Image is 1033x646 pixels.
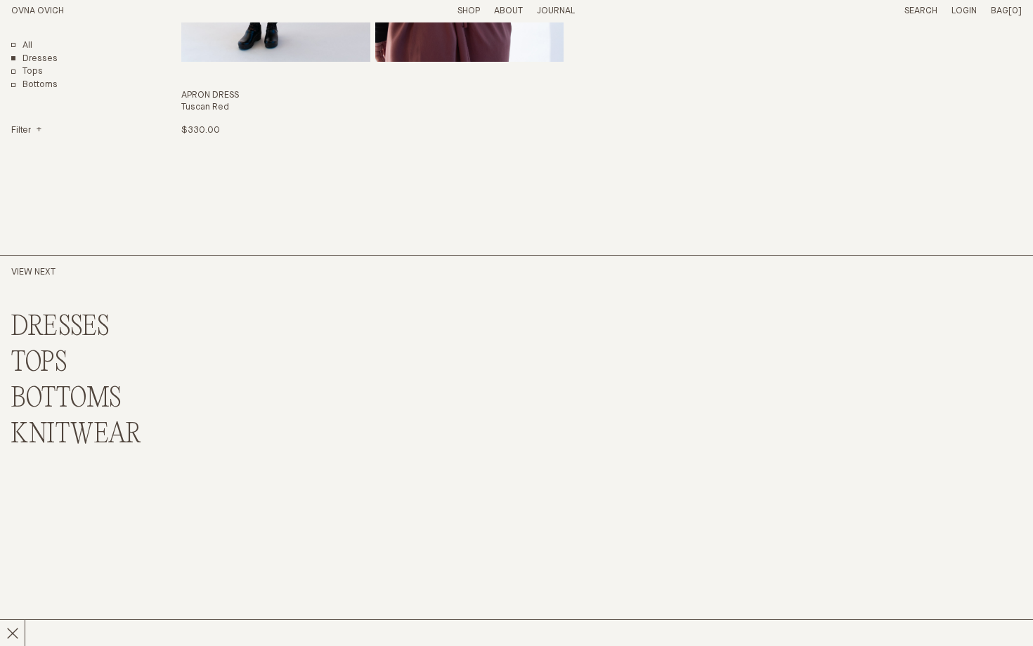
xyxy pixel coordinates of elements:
a: Search [904,6,937,15]
h2: View Next [11,267,170,279]
a: Bottoms [11,79,58,91]
h4: Tuscan Red [181,102,564,114]
a: Journal [537,6,575,15]
summary: About [494,6,523,18]
a: Login [951,6,977,15]
a: Tops [11,66,43,78]
a: Home [11,6,64,15]
a: BOTTOMS [11,384,122,414]
span: Bag [991,6,1008,15]
a: DRESSES [11,312,110,343]
a: TOPS [11,348,67,378]
a: Dresses [11,53,58,65]
span: [0] [1008,6,1022,15]
span: $330.00 [181,126,219,135]
a: KNITWEAR [11,420,141,450]
h3: Apron Dress [181,90,564,102]
a: Show All [11,40,32,52]
summary: Filter [11,125,41,137]
a: Shop [457,6,480,15]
